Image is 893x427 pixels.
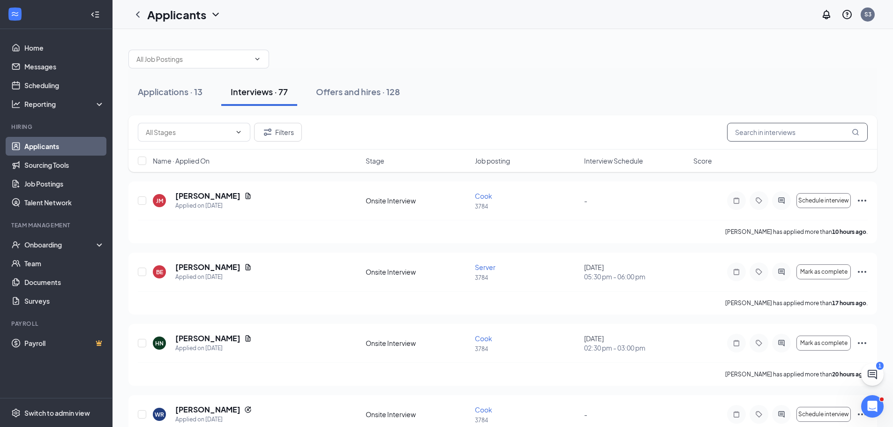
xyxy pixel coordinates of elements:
[725,228,868,236] p: [PERSON_NAME] has applied more than .
[832,371,866,378] b: 20 hours ago
[475,156,510,165] span: Job posting
[175,272,252,282] div: Applied on [DATE]
[725,299,868,307] p: [PERSON_NAME] has applied more than .
[24,193,105,212] a: Talent Network
[796,264,851,279] button: Mark as complete
[856,266,868,277] svg: Ellipses
[753,197,765,204] svg: Tag
[254,55,261,63] svg: ChevronDown
[156,197,163,205] div: JM
[175,201,252,210] div: Applied on [DATE]
[725,370,868,378] p: [PERSON_NAME] has applied more than .
[24,240,97,249] div: Onboarding
[832,300,866,307] b: 17 hours ago
[235,128,242,136] svg: ChevronDown
[175,405,240,415] h5: [PERSON_NAME]
[175,191,240,201] h5: [PERSON_NAME]
[776,197,787,204] svg: ActiveChat
[24,292,105,310] a: Surveys
[24,334,105,352] a: PayrollCrown
[366,338,469,348] div: Onsite Interview
[876,362,884,370] div: 1
[136,54,250,64] input: All Job Postings
[24,137,105,156] a: Applicants
[210,9,221,20] svg: ChevronDown
[153,156,210,165] span: Name · Applied On
[731,268,742,276] svg: Note
[244,335,252,342] svg: Document
[175,262,240,272] h5: [PERSON_NAME]
[244,263,252,271] svg: Document
[584,262,688,281] div: [DATE]
[475,274,578,282] p: 3784
[693,156,712,165] span: Score
[24,99,105,109] div: Reporting
[138,86,203,97] div: Applications · 13
[146,127,231,137] input: All Stages
[254,123,302,142] button: Filter Filters
[24,38,105,57] a: Home
[584,156,643,165] span: Interview Schedule
[24,273,105,292] a: Documents
[796,336,851,351] button: Mark as complete
[753,268,765,276] svg: Tag
[11,408,21,418] svg: Settings
[861,363,884,386] button: ChatActive
[262,127,273,138] svg: Filter
[776,268,787,276] svg: ActiveChat
[584,272,688,281] span: 05:30 pm - 06:00 pm
[856,195,868,206] svg: Ellipses
[175,344,252,353] div: Applied on [DATE]
[852,128,859,136] svg: MagnifyingGlass
[155,339,164,347] div: HN
[244,406,252,413] svg: Reapply
[867,369,878,380] svg: ChatActive
[11,240,21,249] svg: UserCheck
[366,196,469,205] div: Onsite Interview
[861,395,884,418] iframe: Intercom live chat
[11,221,103,229] div: Team Management
[776,339,787,347] svg: ActiveChat
[231,86,288,97] div: Interviews · 77
[475,345,578,353] p: 3784
[796,193,851,208] button: Schedule interview
[798,197,849,204] span: Schedule interview
[475,405,492,414] span: Cook
[731,339,742,347] svg: Note
[800,340,848,346] span: Mark as complete
[856,337,868,349] svg: Ellipses
[475,263,495,271] span: Server
[175,415,252,424] div: Applied on [DATE]
[366,410,469,419] div: Onsite Interview
[316,86,400,97] div: Offers and hires · 128
[155,411,164,419] div: WR
[798,411,849,418] span: Schedule interview
[24,76,105,95] a: Scheduling
[753,339,765,347] svg: Tag
[841,9,853,20] svg: QuestionInfo
[132,9,143,20] svg: ChevronLeft
[475,334,492,343] span: Cook
[731,197,742,204] svg: Note
[24,408,90,418] div: Switch to admin view
[475,192,492,200] span: Cook
[584,196,587,205] span: -
[796,407,851,422] button: Schedule interview
[727,123,868,142] input: Search in interviews
[475,202,578,210] p: 3784
[584,410,587,419] span: -
[24,174,105,193] a: Job Postings
[366,267,469,277] div: Onsite Interview
[753,411,765,418] svg: Tag
[584,334,688,352] div: [DATE]
[175,333,240,344] h5: [PERSON_NAME]
[11,123,103,131] div: Hiring
[856,409,868,420] svg: Ellipses
[147,7,206,22] h1: Applicants
[731,411,742,418] svg: Note
[156,268,163,276] div: BE
[11,99,21,109] svg: Analysis
[24,254,105,273] a: Team
[584,343,688,352] span: 02:30 pm - 03:00 pm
